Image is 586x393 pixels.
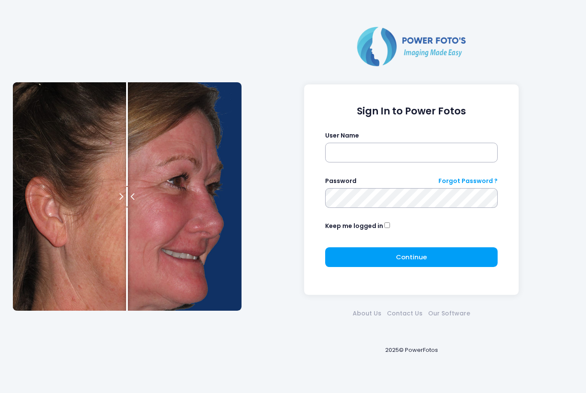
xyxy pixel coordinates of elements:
[350,309,384,318] a: About Us
[438,177,498,186] a: Forgot Password ?
[325,177,356,186] label: Password
[353,25,469,68] img: Logo
[396,252,427,261] span: Continue
[325,105,498,117] h1: Sign In to Power Fotos
[325,247,498,267] button: Continue
[325,222,383,231] label: Keep me logged in
[426,309,473,318] a: Our Software
[325,131,359,140] label: User Name
[384,309,426,318] a: Contact Us
[250,332,573,368] div: 2025© PowerFotos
